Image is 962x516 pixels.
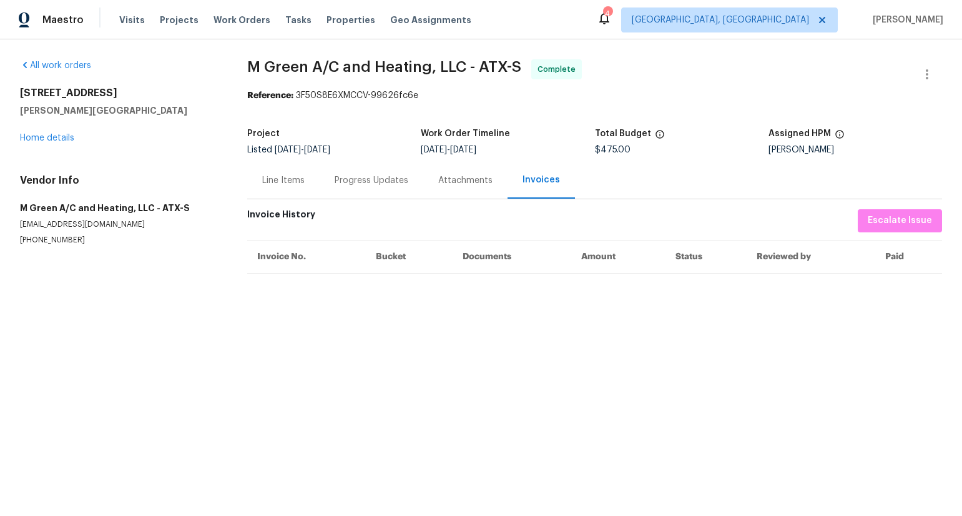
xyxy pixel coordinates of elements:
div: [PERSON_NAME] [768,146,942,154]
span: Maestro [42,14,84,26]
h5: M Green A/C and Heating, LLC - ATX-S [20,202,217,214]
th: Invoice No. [247,240,366,273]
h5: Total Budget [595,129,651,138]
span: Tasks [285,16,312,24]
h5: Project [247,129,280,138]
b: Reference: [247,91,293,100]
span: Complete [537,63,581,76]
h5: Work Order Timeline [421,129,510,138]
th: Paid [875,240,942,273]
span: [PERSON_NAME] [868,14,943,26]
span: [DATE] [304,146,330,154]
span: $475.00 [595,146,631,154]
div: Attachments [438,174,493,187]
span: [DATE] [275,146,301,154]
span: - [421,146,476,154]
th: Documents [453,240,571,273]
button: Escalate Issue [858,209,942,232]
span: Work Orders [214,14,270,26]
h6: Invoice History [247,209,315,226]
span: M Green A/C and Heating, LLC - ATX-S [247,59,521,74]
span: Geo Assignments [390,14,471,26]
span: [DATE] [421,146,447,154]
div: 3F50S8E6XMCCV-99626fc6e [247,89,942,102]
div: Line Items [262,174,305,187]
span: The total cost of line items that have been proposed by Opendoor. This sum includes line items th... [655,129,665,146]
span: [DATE] [450,146,476,154]
div: 4 [603,7,612,20]
th: Bucket [366,240,452,273]
th: Status [665,240,747,273]
div: Invoices [523,174,560,186]
span: Properties [326,14,375,26]
span: [GEOGRAPHIC_DATA], [GEOGRAPHIC_DATA] [632,14,809,26]
span: Listed [247,146,330,154]
h2: [STREET_ADDRESS] [20,87,217,99]
th: Reviewed by [747,240,875,273]
p: [EMAIL_ADDRESS][DOMAIN_NAME] [20,219,217,230]
a: Home details [20,134,74,142]
p: [PHONE_NUMBER] [20,235,217,246]
span: - [275,146,330,154]
div: Progress Updates [335,174,408,187]
th: Amount [571,240,665,273]
h5: Assigned HPM [768,129,831,138]
span: Visits [119,14,145,26]
h4: Vendor Info [20,174,217,187]
span: Projects [160,14,199,26]
span: The hpm assigned to this work order. [835,129,845,146]
span: Escalate Issue [868,213,932,229]
h5: [PERSON_NAME][GEOGRAPHIC_DATA] [20,104,217,117]
a: All work orders [20,61,91,70]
